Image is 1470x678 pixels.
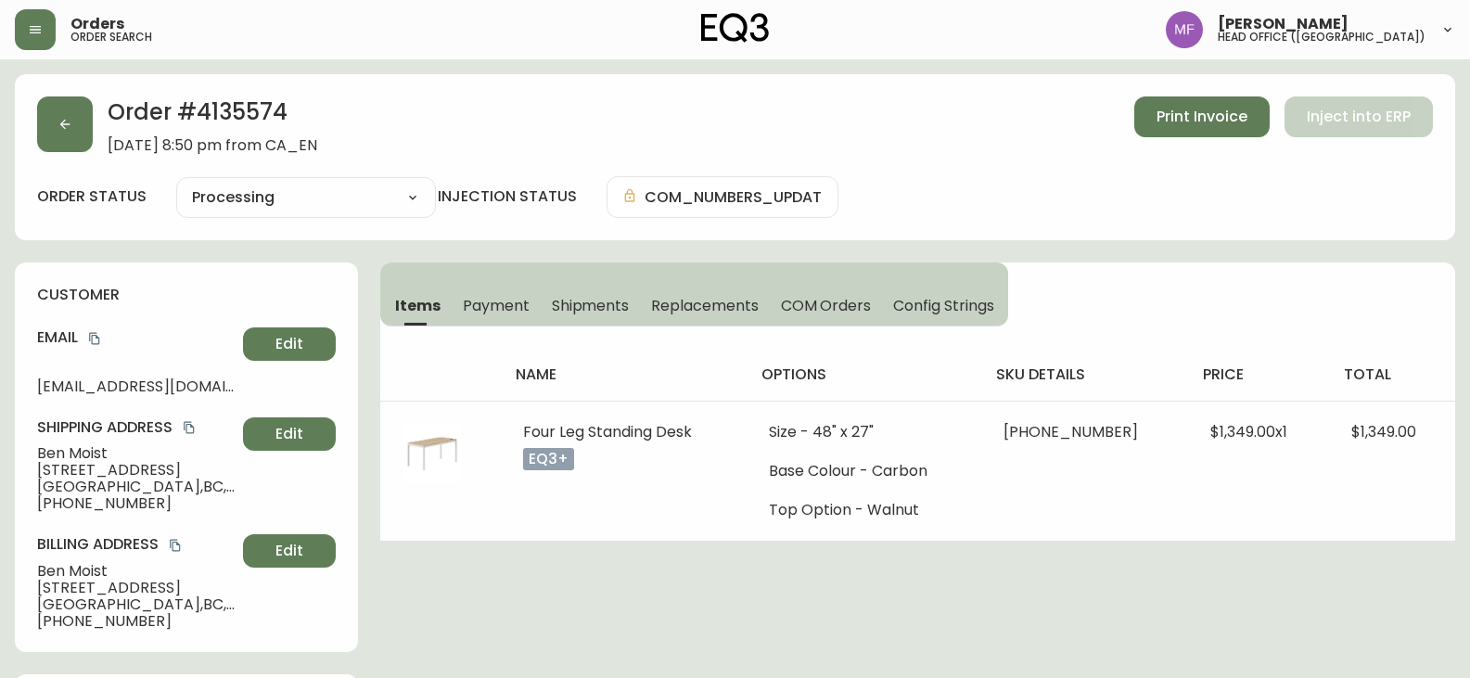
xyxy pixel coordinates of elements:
[523,421,692,442] span: Four Leg Standing Desk
[37,613,236,630] span: [PHONE_NUMBER]
[37,495,236,512] span: [PHONE_NUMBER]
[996,365,1173,385] h4: sku details
[37,596,236,613] span: [GEOGRAPHIC_DATA] , BC , V6J 3L1 , CA
[70,17,124,32] span: Orders
[403,424,462,483] img: 34d5b262-2a3f-4a52-b568-d6fb2c61d339Optional[Branch-Standing-Desk-Oak.jpg].jpg
[395,296,441,315] span: Items
[769,463,959,480] li: Base Colour - Carbon
[651,296,758,315] span: Replacements
[523,448,574,470] p: eq3+
[275,334,303,354] span: Edit
[438,186,577,207] h4: injection status
[243,417,336,451] button: Edit
[37,378,236,395] span: [EMAIL_ADDRESS][DOMAIN_NAME]
[37,327,236,348] h4: Email
[1218,32,1425,43] h5: head office ([GEOGRAPHIC_DATA])
[761,365,966,385] h4: options
[108,96,317,137] h2: Order # 4135574
[37,285,336,305] h4: customer
[37,563,236,580] span: Ben Moist
[1210,421,1287,442] span: $1,349.00 x 1
[70,32,152,43] h5: order search
[1157,107,1247,127] span: Print Invoice
[37,534,236,555] h4: Billing Address
[275,424,303,444] span: Edit
[1344,365,1440,385] h4: total
[37,462,236,479] span: [STREET_ADDRESS]
[1166,11,1203,48] img: 91cf6c4ea787f0dec862db02e33d59b3
[552,296,630,315] span: Shipments
[1203,365,1313,385] h4: price
[769,424,959,441] li: Size - 48" x 27"
[1218,17,1349,32] span: [PERSON_NAME]
[37,417,236,438] h4: Shipping Address
[37,186,147,207] label: order status
[37,580,236,596] span: [STREET_ADDRESS]
[769,502,959,518] li: Top Option - Walnut
[85,329,104,348] button: copy
[243,327,336,361] button: Edit
[243,534,336,568] button: Edit
[893,296,993,315] span: Config Strings
[108,137,317,154] span: [DATE] 8:50 pm from CA_EN
[166,536,185,555] button: copy
[37,479,236,495] span: [GEOGRAPHIC_DATA] , BC , V6J 3L1 , CA
[180,418,198,437] button: copy
[275,541,303,561] span: Edit
[1003,421,1138,442] span: [PHONE_NUMBER]
[37,445,236,462] span: Ben Moist
[516,365,733,385] h4: name
[1351,421,1416,442] span: $1,349.00
[701,13,770,43] img: logo
[1134,96,1270,137] button: Print Invoice
[781,296,872,315] span: COM Orders
[463,296,530,315] span: Payment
